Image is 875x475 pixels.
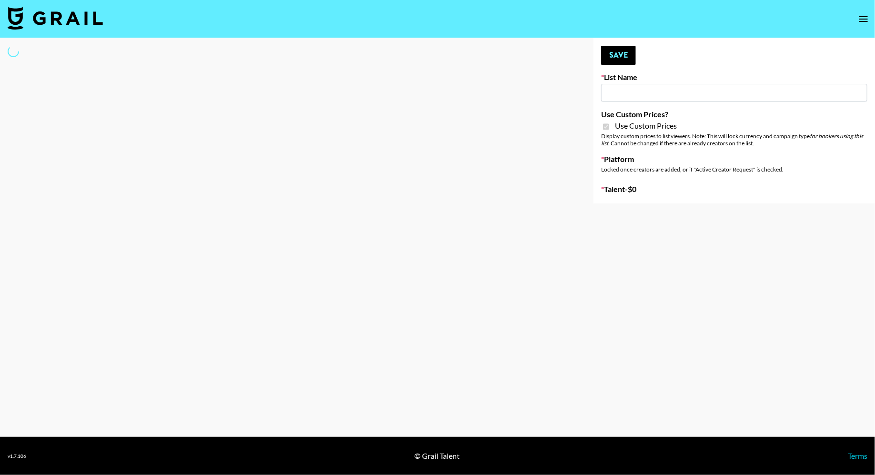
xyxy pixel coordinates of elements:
div: Display custom prices to list viewers. Note: This will lock currency and campaign type . Cannot b... [601,132,867,147]
a: Terms [848,451,867,460]
em: for bookers using this list [601,132,863,147]
span: Use Custom Prices [615,121,677,131]
div: Locked once creators are added, or if "Active Creator Request" is checked. [601,166,867,173]
label: Platform [601,154,867,164]
img: Grail Talent [8,7,103,30]
label: Talent - $ 0 [601,184,867,194]
label: Use Custom Prices? [601,110,867,119]
div: © Grail Talent [414,451,460,461]
button: Save [601,46,636,65]
button: open drawer [854,10,873,29]
div: v 1.7.106 [8,453,26,459]
label: List Name [601,72,867,82]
